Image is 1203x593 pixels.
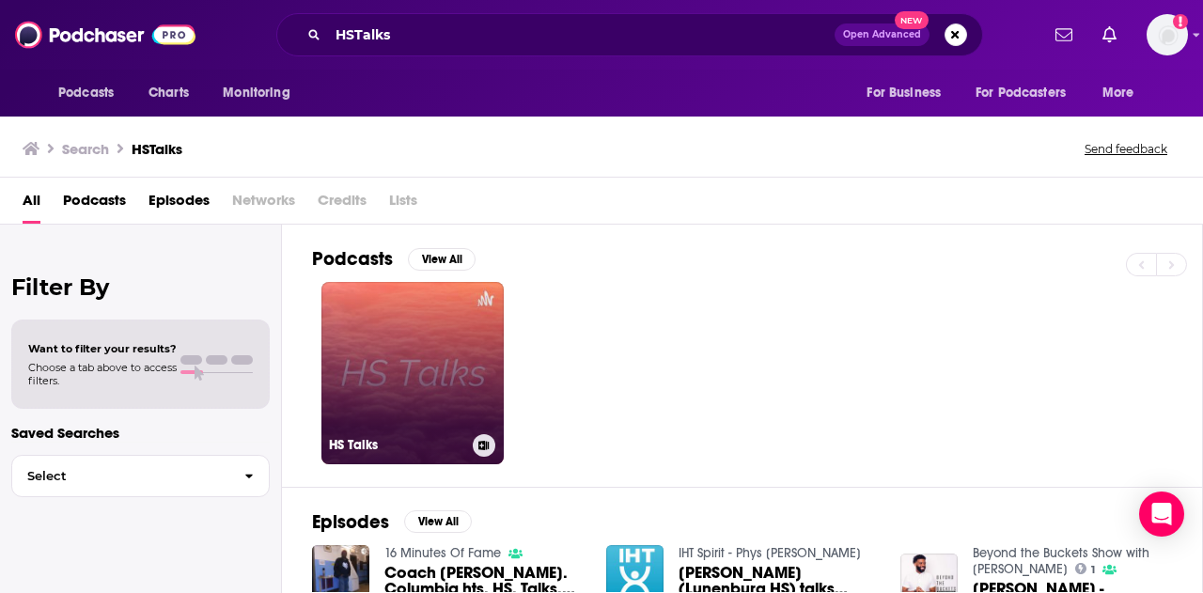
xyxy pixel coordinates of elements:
h2: Podcasts [312,247,393,271]
div: Search podcasts, credits, & more... [276,13,983,56]
button: Open AdvancedNew [835,23,930,46]
h2: Filter By [11,273,270,301]
a: Beyond the Buckets Show with Chris McSwain [973,545,1149,577]
h3: HS Talks [329,437,465,453]
button: View All [404,510,472,533]
svg: Add a profile image [1173,14,1188,29]
button: View All [408,248,476,271]
span: Open Advanced [843,30,921,39]
span: For Podcasters [976,80,1066,106]
span: Select [12,470,229,482]
a: Show notifications dropdown [1048,19,1080,51]
span: Credits [318,185,367,224]
button: Show profile menu [1147,14,1188,55]
img: User Profile [1147,14,1188,55]
span: Choose a tab above to access filters. [28,361,177,387]
div: Open Intercom Messenger [1139,492,1184,537]
a: Episodes [148,185,210,224]
p: Saved Searches [11,424,270,442]
span: Networks [232,185,295,224]
a: 1 [1075,563,1096,574]
span: New [895,11,929,29]
button: Send feedback [1079,141,1173,157]
button: open menu [963,75,1093,111]
button: open menu [1089,75,1158,111]
span: Lists [389,185,417,224]
button: open menu [210,75,314,111]
h2: Episodes [312,510,389,534]
span: More [1102,80,1134,106]
img: Podchaser - Follow, Share and Rate Podcasts [15,17,195,53]
a: 16 Minutes Of Fame [384,545,501,561]
button: open menu [45,75,138,111]
a: All [23,185,40,224]
span: 1 [1091,566,1095,574]
span: For Business [867,80,941,106]
span: Charts [148,80,189,106]
span: Logged in as eseto [1147,14,1188,55]
button: Select [11,455,270,497]
a: EpisodesView All [312,510,472,534]
h3: HSTalks [132,140,182,158]
span: Podcasts [58,80,114,106]
a: IHT Spirit - Phys Ed Chatter [679,545,861,561]
span: Want to filter your results? [28,342,177,355]
a: PodcastsView All [312,247,476,271]
a: Show notifications dropdown [1095,19,1124,51]
a: Charts [136,75,200,111]
input: Search podcasts, credits, & more... [328,20,835,50]
span: Monitoring [223,80,289,106]
h3: Search [62,140,109,158]
a: Podcasts [63,185,126,224]
button: open menu [853,75,964,111]
a: HS Talks [321,282,504,464]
